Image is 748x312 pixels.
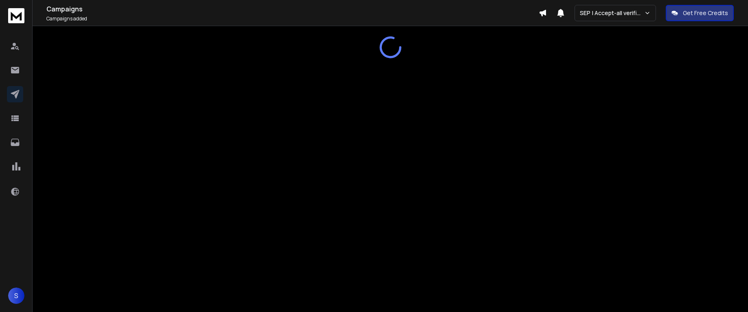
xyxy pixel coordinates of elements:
button: S [8,288,24,304]
h1: Campaigns [46,4,539,14]
p: SEP | Accept-all verifications [580,9,644,17]
p: Get Free Credits [683,9,728,17]
button: Get Free Credits [666,5,734,21]
img: logo [8,8,24,23]
p: Campaigns added [46,15,539,22]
